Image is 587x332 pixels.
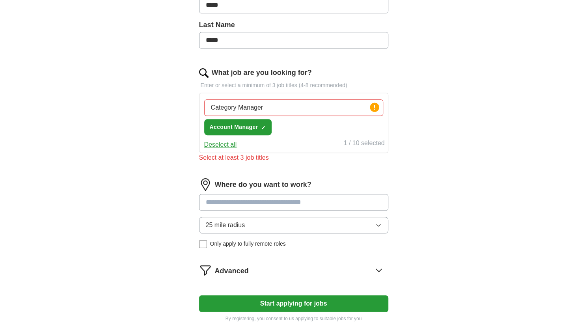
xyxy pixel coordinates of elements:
label: Last Name [199,20,388,30]
button: Start applying for jobs [199,295,388,312]
span: Account Manager [210,123,258,131]
input: Only apply to fully remote roles [199,240,207,248]
span: Advanced [215,266,249,276]
p: Enter or select a minimum of 3 job titles (4-8 recommended) [199,81,388,90]
img: search.png [199,68,209,78]
button: Deselect all [204,140,237,149]
img: filter [199,264,212,276]
span: ✓ [261,125,266,131]
label: Where do you want to work? [215,179,311,190]
span: Only apply to fully remote roles [210,240,286,248]
span: 25 mile radius [206,220,245,230]
img: location.png [199,178,212,191]
p: By registering, you consent to us applying to suitable jobs for you [199,315,388,322]
div: 1 / 10 selected [343,138,384,149]
input: Type a job title and press enter [204,99,383,116]
div: Select at least 3 job titles [199,153,388,162]
button: 25 mile radius [199,217,388,233]
label: What job are you looking for? [212,67,312,78]
button: Account Manager✓ [204,119,272,135]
